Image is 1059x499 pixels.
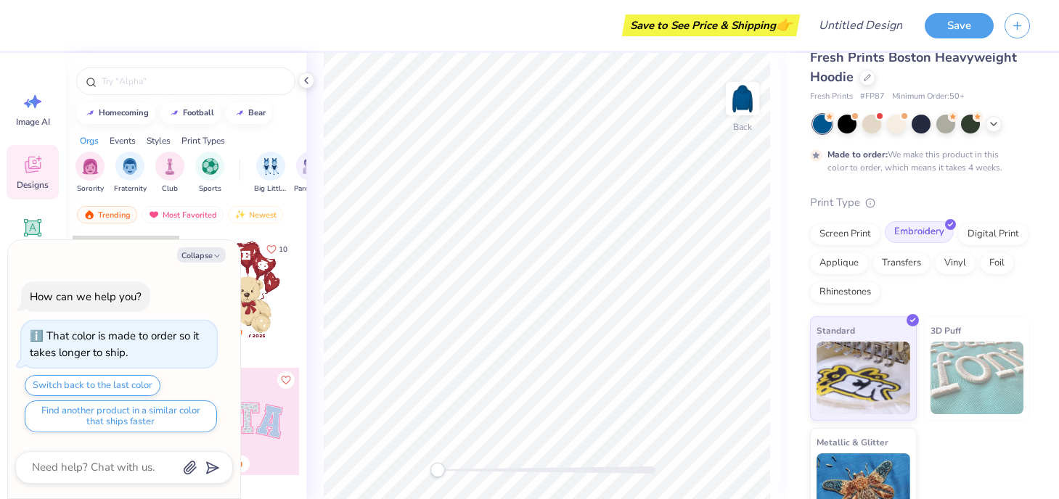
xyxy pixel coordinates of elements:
div: bear [248,109,266,117]
div: Styles [147,134,171,147]
span: Minimum Order: 50 + [892,91,965,103]
div: Digital Print [958,223,1029,245]
span: Designs [17,179,49,191]
button: filter button [195,152,224,194]
button: Like [260,239,294,259]
div: Print Types [181,134,225,147]
button: homecoming [76,102,155,124]
div: Screen Print [810,223,880,245]
span: Image AI [16,116,50,128]
div: Rhinestones [810,281,880,303]
div: Newest [228,206,283,223]
div: filter for Fraternity [114,152,147,194]
img: trend_line.gif [84,109,96,117]
img: trend_line.gif [168,109,180,117]
div: filter for Parent's Weekend [294,152,327,194]
button: Like [277,371,295,389]
button: filter button [254,152,287,194]
span: 👉 [776,16,792,33]
img: Sports Image [202,158,218,175]
img: Fraternity Image [122,158,138,175]
div: Back [733,120,752,133]
div: filter for Sorority [75,152,105,194]
button: Save [925,13,994,38]
button: Find another product in a similar color that ships faster [25,400,217,432]
img: newest.gif [234,210,246,220]
button: filter button [294,152,327,194]
button: filter button [114,152,147,194]
button: bear [226,102,272,124]
span: Sports [199,183,221,194]
span: Parent's Weekend [294,183,327,194]
input: Try "Alpha" [100,74,286,88]
button: Switch back to the last color [25,375,160,396]
div: We make this product in this color to order, which means it takes 4 weeks. [827,148,1006,174]
div: Accessibility label [430,463,445,477]
input: Untitled Design [807,11,914,40]
div: homecoming [99,109,149,117]
div: Print Type [810,194,1030,211]
img: Club Image [162,158,178,175]
div: football [183,109,214,117]
span: Metallic & Glitter [817,434,888,450]
img: Parent's Weekend Image [303,158,319,175]
span: Sorority [77,183,104,194]
button: filter button [75,152,105,194]
span: 10 [279,246,287,253]
span: Standard [817,323,855,338]
div: filter for Sports [195,152,224,194]
div: How can we help you? [30,289,142,304]
div: That color is made to order so it takes longer to ship. [30,329,199,360]
span: Fresh Prints [810,91,853,103]
img: trend_line.gif [234,109,245,117]
img: 3D Puff [931,342,1024,414]
div: filter for Club [155,152,184,194]
img: trending.gif [83,210,95,220]
span: Big Little Reveal [254,183,287,194]
img: Back [728,84,757,113]
span: # FP87 [860,91,885,103]
div: Applique [810,252,868,274]
div: Transfers [872,252,931,274]
div: Most Favorited [142,206,224,223]
strong: Made to order: [827,149,888,160]
span: Club [162,183,178,194]
div: Embroidery [885,221,954,243]
img: Sorority Image [82,158,99,175]
div: Vinyl [935,252,976,274]
img: Standard [817,342,910,414]
span: 3D Puff [931,323,961,338]
button: football [160,102,221,124]
button: Collapse [177,247,226,263]
img: most_fav.gif [148,210,160,220]
span: Fraternity [114,183,147,194]
div: Save to See Price & Shipping [626,15,796,36]
img: Big Little Reveal Image [263,158,279,175]
button: filter button [155,152,184,194]
div: Orgs [80,134,99,147]
div: Trending [77,206,137,223]
div: Foil [980,252,1014,274]
div: filter for Big Little Reveal [254,152,287,194]
div: Events [110,134,136,147]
